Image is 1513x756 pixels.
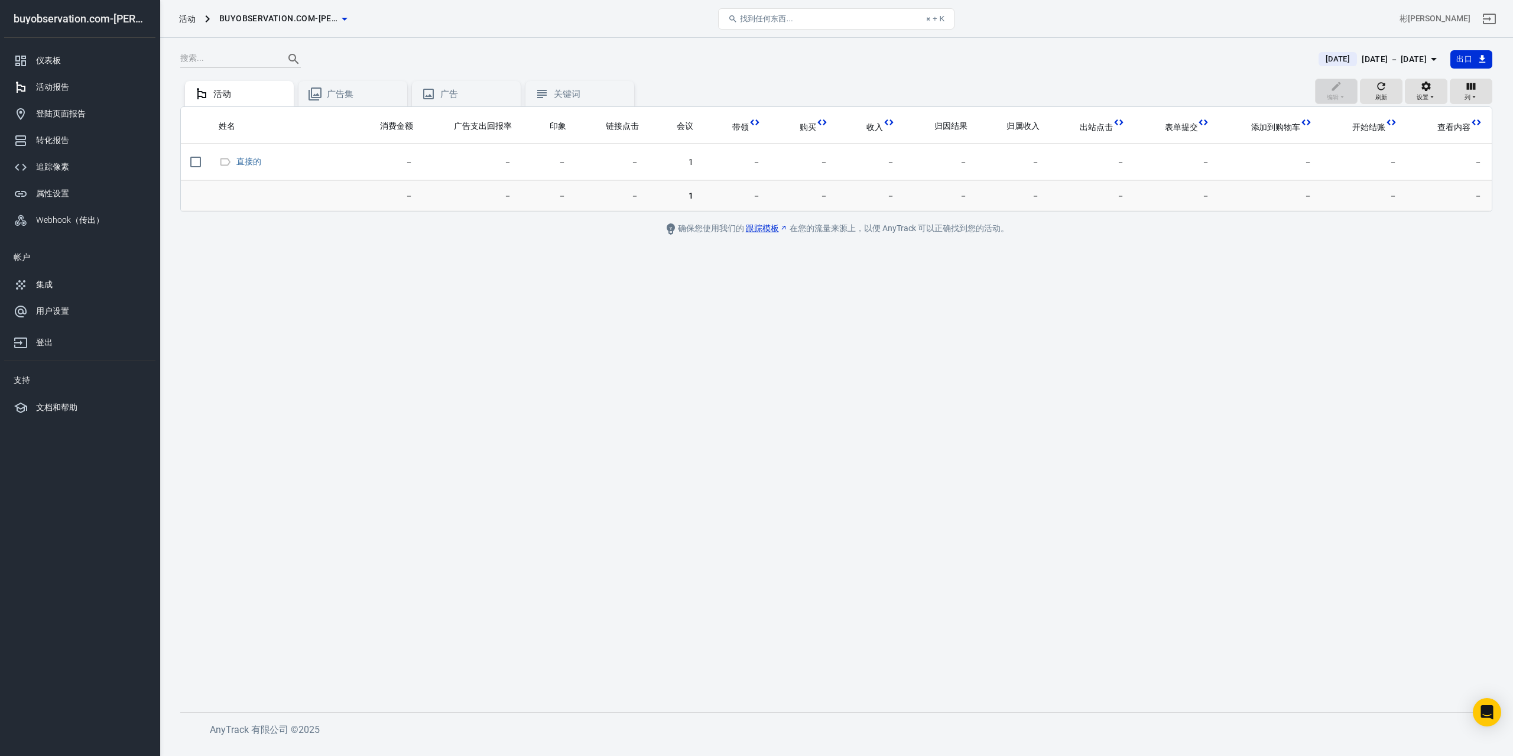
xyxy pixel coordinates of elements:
[866,119,883,134] span: AnyTrack 计算的总收入。
[1150,121,1198,132] span: 表单提交
[717,121,749,132] span: 带领
[926,14,944,23] font: ⌘ + K
[1362,54,1427,64] font: [DATE] － [DATE]
[866,122,883,132] font: 收入
[36,135,69,145] font: 转化报告
[984,223,1009,233] font: 活动。
[298,724,320,735] font: 2025
[800,122,816,131] font: 购买
[749,116,761,128] svg: 此列根据 AnyTrack 实时数据计算得出
[327,89,353,99] font: 广告集
[1251,122,1301,131] font: 添加到购物车
[752,191,761,200] font: －
[851,119,883,134] span: AnyTrack 计算的总收入。
[1405,79,1447,105] button: 设置
[1352,122,1385,131] font: 开始结账
[718,8,954,30] button: 找到任何东西...⌘ + K
[1456,54,1472,63] font: 出口
[820,157,828,167] font: －
[1360,79,1402,105] button: 刷新
[883,116,895,128] svg: 此列根据 AnyTrack 实时数据计算得出
[631,191,639,200] font: －
[1400,12,1470,25] div: 账户ID：I2Uq4N7g
[1337,121,1385,132] span: 开始结账
[36,162,69,171] font: 追踪像素
[181,107,1492,212] div: 可滚动内容
[678,223,744,233] font: 确保您使用我们的
[504,191,512,200] font: －
[746,223,779,233] font: 跟踪模板
[550,121,566,131] font: 印象
[1309,50,1450,69] button: [DATE][DATE] － [DATE]
[4,325,155,356] a: 登出
[1422,121,1470,132] span: 查看内容
[1197,116,1209,128] svg: 此列根据 AnyTrack 实时数据计算得出
[959,157,967,167] font: －
[454,118,512,132] span: 广告支出总回报率
[14,12,194,25] font: buyobservation.com-[PERSON_NAME]
[740,14,793,23] font: 找到任何东西...
[365,118,413,132] span: 您在广告系列、广告组或广告投放期间花费的预计总金额。
[405,157,413,167] font: －
[732,122,749,131] font: 带领
[951,223,984,233] font: 找到您的
[180,51,275,67] input: 搜索...
[213,89,231,99] font: 活动
[36,215,103,225] font: Webhook（传出）
[1031,191,1040,200] font: －
[1304,191,1312,200] font: －
[1474,157,1482,167] font: －
[4,180,155,207] a: 属性设置
[210,724,298,735] font: AnyTrack 有限公司 ©
[4,74,155,100] a: 活动报告
[219,14,385,23] font: buyobservation.com-[PERSON_NAME]
[558,157,566,167] font: －
[1450,50,1492,69] button: 出口
[36,189,69,198] font: 属性设置
[784,121,816,132] span: 购买
[1031,157,1040,167] font: －
[677,121,693,130] font: 会议
[934,118,967,132] span: 根据您的广告网络（Facebook、Google 等）归因的总转化次数
[934,121,967,131] font: 归因结果
[689,191,693,200] font: 1
[1006,121,1040,131] font: 归属收入
[1202,157,1210,167] font: －
[36,306,69,316] font: 用户设置
[454,121,512,131] font: 广告支出回报率
[1202,191,1210,200] font: －
[1470,116,1482,128] svg: 此列根据 AnyTrack 实时数据计算得出
[504,157,512,167] font: －
[558,191,566,200] font: －
[554,89,580,99] font: 关键词
[1080,122,1113,131] font: 出站点击
[1116,157,1125,167] font: －
[1437,122,1470,131] font: 查看内容
[816,116,828,128] svg: 此列根据 AnyTrack 实时数据计算得出
[1473,698,1501,726] div: 打开 Intercom Messenger
[219,121,235,130] font: 姓名
[959,191,967,200] font: －
[887,157,895,167] font: －
[380,121,413,131] font: 消费金额
[36,56,61,65] font: 仪表板
[1389,157,1397,167] font: －
[1006,118,1040,132] span: 根据您的广告网络（Facebook、Google 等）归因的总收入
[1236,121,1301,132] span: 添加到购物车
[405,191,413,200] font: －
[1064,121,1113,132] span: 出站点击
[1450,79,1492,105] button: 列
[1465,94,1470,100] font: 列
[36,280,53,289] font: 集成
[36,82,69,92] font: 活动报告
[790,223,951,233] font: 在您的流量来源上，以便 AnyTrack 可以正确
[4,127,155,154] a: 转化报告
[991,118,1040,132] span: 根据您的广告网络（Facebook、Google 等）归因的总收入
[1304,157,1312,167] font: －
[631,157,639,167] font: －
[746,222,788,235] a: 跟踪模板
[4,271,155,298] a: 集成
[1389,191,1397,200] font: －
[236,157,261,166] a: 直接的
[1375,94,1388,100] font: 刷新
